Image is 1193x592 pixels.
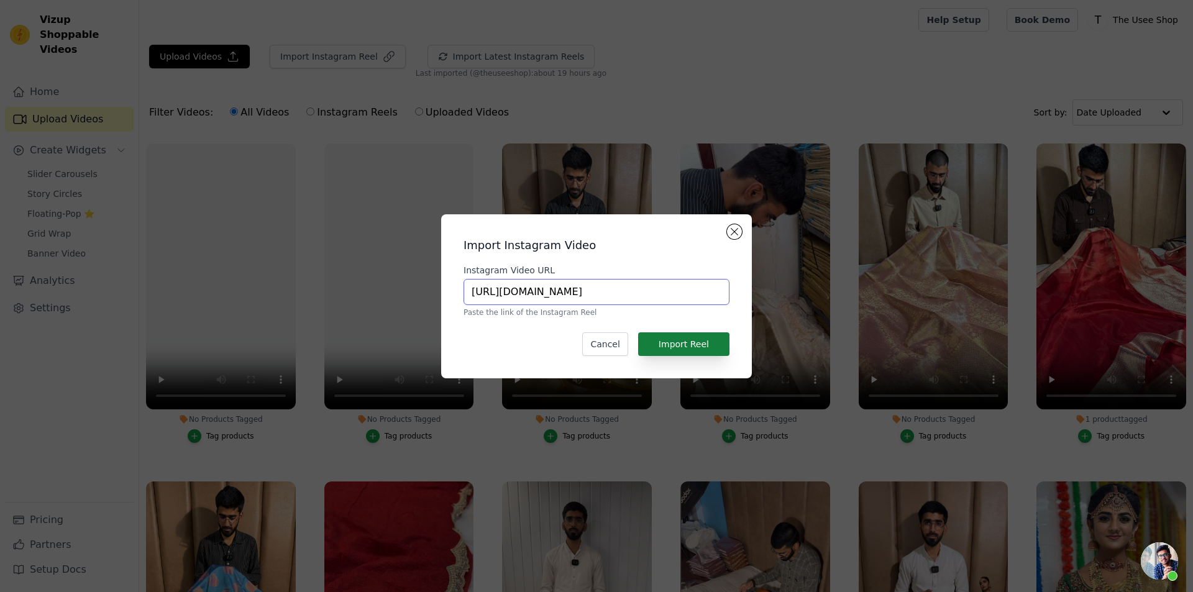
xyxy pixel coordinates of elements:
label: Instagram Video URL [464,264,729,276]
input: https://www.instagram.com/reel/ABC123/ [464,279,729,305]
button: Cancel [582,332,628,356]
button: Close modal [727,224,742,239]
h2: Import Instagram Video [464,237,729,254]
p: Paste the link of the Instagram Reel [464,307,729,317]
button: Import Reel [638,332,729,356]
a: Open chat [1141,542,1178,580]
